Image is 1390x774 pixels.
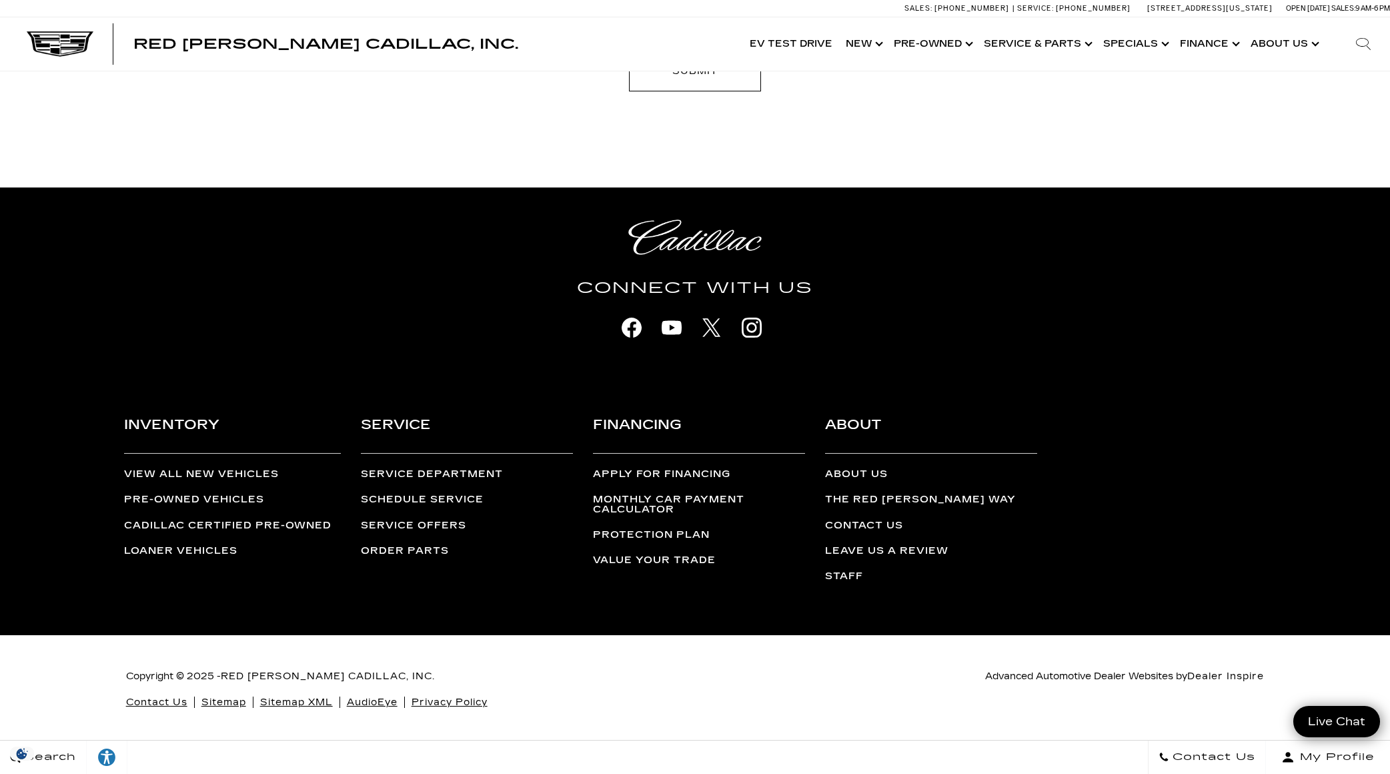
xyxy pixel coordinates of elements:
a: facebook [615,311,648,344]
a: The Red [PERSON_NAME] Way [825,494,1016,505]
span: Sales: [1331,4,1355,13]
div: Search [1337,17,1390,71]
img: Cadillac Dark Logo with Cadillac White Text [27,31,93,57]
a: [STREET_ADDRESS][US_STATE] [1147,4,1273,13]
h3: Inventory [124,414,341,453]
a: Live Chat [1293,706,1380,737]
a: Protection Plan [593,529,710,540]
a: About Us [825,468,888,480]
a: View All New Vehicles [124,468,279,480]
a: Red [PERSON_NAME] Cadillac, Inc. [221,671,435,682]
a: Monthly Car Payment Calculator [593,494,744,514]
a: Dealer Inspire [1187,671,1264,682]
a: Service & Parts [977,17,1097,71]
span: My Profile [1295,748,1375,767]
span: Red [PERSON_NAME] Cadillac, Inc. [133,36,518,52]
span: Search [21,748,76,767]
a: Loaner Vehicles [124,545,237,556]
a: Value Your Trade [593,554,716,566]
a: Privacy Policy [412,697,488,708]
h4: Connect With Us [265,276,1125,300]
span: Sales: [904,4,932,13]
a: Order Parts [361,545,449,556]
span: Live Chat [1301,714,1372,729]
h3: Financing [593,414,805,453]
a: Leave Us a Review [825,545,948,556]
span: 9 AM-6 PM [1355,4,1390,13]
a: Contact Us [126,697,187,708]
a: EV Test Drive [743,17,839,71]
img: Opt-Out Icon [7,747,37,761]
img: Cadillac Light Heritage Logo [628,220,762,255]
a: AudioEye [347,697,398,708]
a: youtube [655,311,688,344]
button: Open user profile menu [1266,741,1390,774]
span: Service: [1017,4,1054,13]
a: Apply for Financing [593,468,730,480]
section: Click to Open Cookie Consent Modal [7,747,37,761]
a: Cadillac Light Heritage Logo [265,220,1125,255]
a: Sitemap [201,697,246,708]
a: Pre-Owned Vehicles [124,494,264,505]
a: Sitemap XML [260,697,333,708]
h3: Service [361,414,573,453]
span: [PHONE_NUMBER] [1056,4,1131,13]
a: Contact Us [825,520,903,531]
span: Contact Us [1169,748,1255,767]
p: Copyright © 2025 - [126,667,685,686]
h3: About [825,414,1037,453]
a: Sales: [PHONE_NUMBER] [904,5,1012,12]
span: Open [DATE] [1286,4,1330,13]
a: Service Department [361,468,503,480]
a: instagram [735,311,768,344]
span: [PHONE_NUMBER] [934,4,1009,13]
a: Cadillac Certified Pre-Owned [124,520,331,531]
a: Contact Us [1148,741,1266,774]
a: Service Offers [361,520,466,531]
a: Service: [PHONE_NUMBER] [1012,5,1134,12]
a: Explore your accessibility options [87,741,127,774]
a: New [839,17,887,71]
div: Explore your accessibility options [87,747,127,767]
a: Finance [1173,17,1244,71]
a: Pre-Owned [887,17,977,71]
a: Staff [825,570,863,582]
a: Schedule Service [361,494,484,505]
a: Specials [1097,17,1173,71]
a: Red [PERSON_NAME] Cadillac, Inc. [133,37,518,51]
a: About Us [1244,17,1323,71]
a: X [695,311,728,344]
span: Advanced Automotive Dealer Websites by [985,671,1264,682]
